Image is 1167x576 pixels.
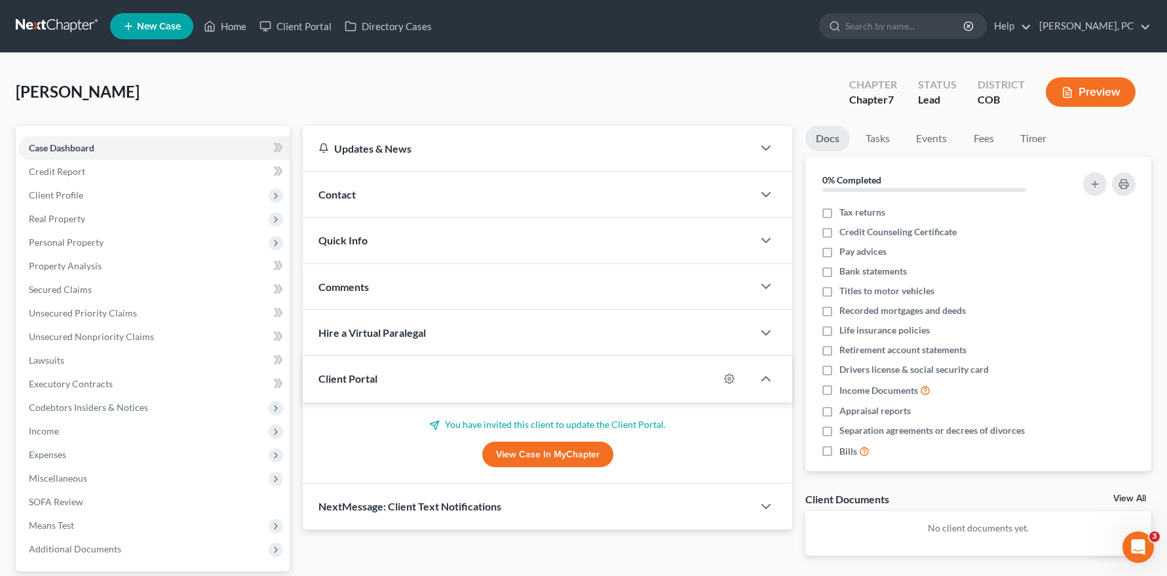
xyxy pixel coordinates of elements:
[18,254,290,278] a: Property Analysis
[16,82,140,101] span: [PERSON_NAME]
[888,93,894,106] span: 7
[18,325,290,349] a: Unsecured Nonpriority Claims
[318,142,737,155] div: Updates & News
[1149,531,1160,542] span: 3
[839,265,907,278] span: Bank statements
[338,14,438,38] a: Directory Cases
[18,372,290,396] a: Executory Contracts
[29,425,59,436] span: Income
[978,92,1025,107] div: COB
[18,278,290,301] a: Secured Claims
[839,324,930,337] span: Life insurance policies
[839,363,989,376] span: Drivers license & social security card
[805,126,850,151] a: Docs
[918,77,957,92] div: Status
[839,404,911,417] span: Appraisal reports
[318,188,356,201] span: Contact
[29,496,83,507] span: SOFA Review
[29,166,85,177] span: Credit Report
[29,331,154,342] span: Unsecured Nonpriority Claims
[29,520,74,531] span: Means Test
[1033,14,1151,38] a: [PERSON_NAME], PC
[318,280,369,293] span: Comments
[482,442,613,468] a: View Case in MyChapter
[29,543,121,554] span: Additional Documents
[839,245,887,258] span: Pay advices
[137,22,181,31] span: New Case
[18,160,290,183] a: Credit Report
[839,284,934,298] span: Titles to motor vehicles
[29,307,137,318] span: Unsecured Priority Claims
[963,126,1004,151] a: Fees
[1122,531,1154,563] iframe: Intercom live chat
[29,284,92,295] span: Secured Claims
[855,126,900,151] a: Tasks
[918,92,957,107] div: Lead
[849,92,897,107] div: Chapter
[318,418,776,431] p: You have invited this client to update the Client Portal.
[978,77,1025,92] div: District
[839,225,957,239] span: Credit Counseling Certificate
[318,372,377,385] span: Client Portal
[29,142,94,153] span: Case Dashboard
[816,522,1141,535] p: No client documents yet.
[318,500,501,512] span: NextMessage: Client Text Notifications
[839,445,857,458] span: Bills
[318,326,426,339] span: Hire a Virtual Paralegal
[1046,77,1136,107] button: Preview
[839,384,918,397] span: Income Documents
[805,492,889,506] div: Client Documents
[1113,494,1146,503] a: View All
[18,136,290,160] a: Case Dashboard
[29,213,85,224] span: Real Property
[29,449,66,460] span: Expenses
[839,206,885,219] span: Tax returns
[849,77,897,92] div: Chapter
[318,234,368,246] span: Quick Info
[29,472,87,484] span: Miscellaneous
[29,260,102,271] span: Property Analysis
[29,402,148,413] span: Codebtors Insiders & Notices
[839,424,1025,437] span: Separation agreements or decrees of divorces
[839,304,966,317] span: Recorded mortgages and deeds
[906,126,957,151] a: Events
[29,355,64,366] span: Lawsuits
[987,14,1031,38] a: Help
[18,490,290,514] a: SOFA Review
[822,174,881,185] strong: 0% Completed
[29,189,83,201] span: Client Profile
[253,14,338,38] a: Client Portal
[18,349,290,372] a: Lawsuits
[29,378,113,389] span: Executory Contracts
[197,14,253,38] a: Home
[29,237,104,248] span: Personal Property
[1010,126,1057,151] a: Timer
[18,301,290,325] a: Unsecured Priority Claims
[839,343,966,356] span: Retirement account statements
[845,14,965,38] input: Search by name...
